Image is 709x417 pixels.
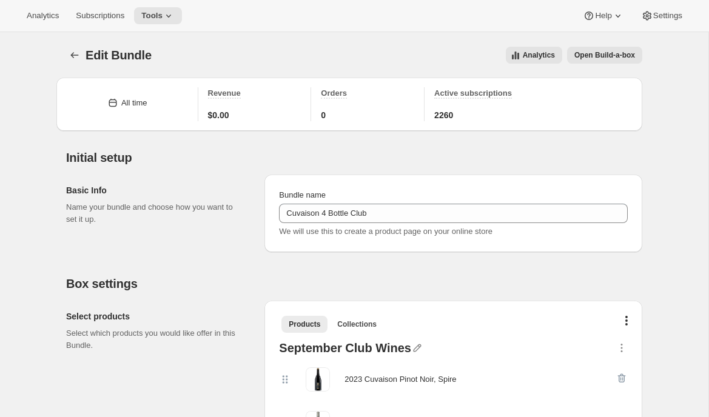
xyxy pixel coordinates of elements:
div: All time [121,97,147,109]
button: Help [576,7,631,24]
span: 0 [321,109,326,121]
button: View links to open the build-a-box on the online store [567,47,642,64]
p: Select which products you would like offer in this Bundle. [66,327,245,352]
button: Bundles [66,47,83,64]
span: Tools [141,11,163,21]
button: Subscriptions [69,7,132,24]
span: 2260 [434,109,453,121]
button: Analytics [19,7,66,24]
span: Collections [337,319,377,329]
p: Name your bundle and choose how you want to set it up. [66,201,245,225]
span: Active subscriptions [434,88,512,98]
span: Subscriptions [76,11,124,21]
div: September Club Wines [279,342,411,358]
span: Revenue [208,88,241,98]
span: $0.00 [208,109,229,121]
span: Open Build-a-box [574,50,635,60]
button: View all analytics related to this specific bundles, within certain timeframes [506,47,562,64]
span: Help [595,11,611,21]
div: 2023 Cuvaison Pinot Noir, Spire [344,373,456,385]
span: We will use this to create a product page on your online store [279,227,492,236]
h2: Box settings [66,276,642,291]
span: Bundle name [279,190,326,199]
span: Orders [321,88,347,98]
span: Settings [653,11,682,21]
span: Analytics [523,50,555,60]
input: ie. Smoothie box [279,204,628,223]
h2: Basic Info [66,184,245,196]
span: Analytics [27,11,59,21]
h2: Initial setup [66,150,642,165]
button: Tools [134,7,182,24]
span: Products [289,319,320,329]
button: Settings [634,7,690,24]
h2: Select products [66,310,245,322]
span: Edit Bundle [86,48,152,62]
